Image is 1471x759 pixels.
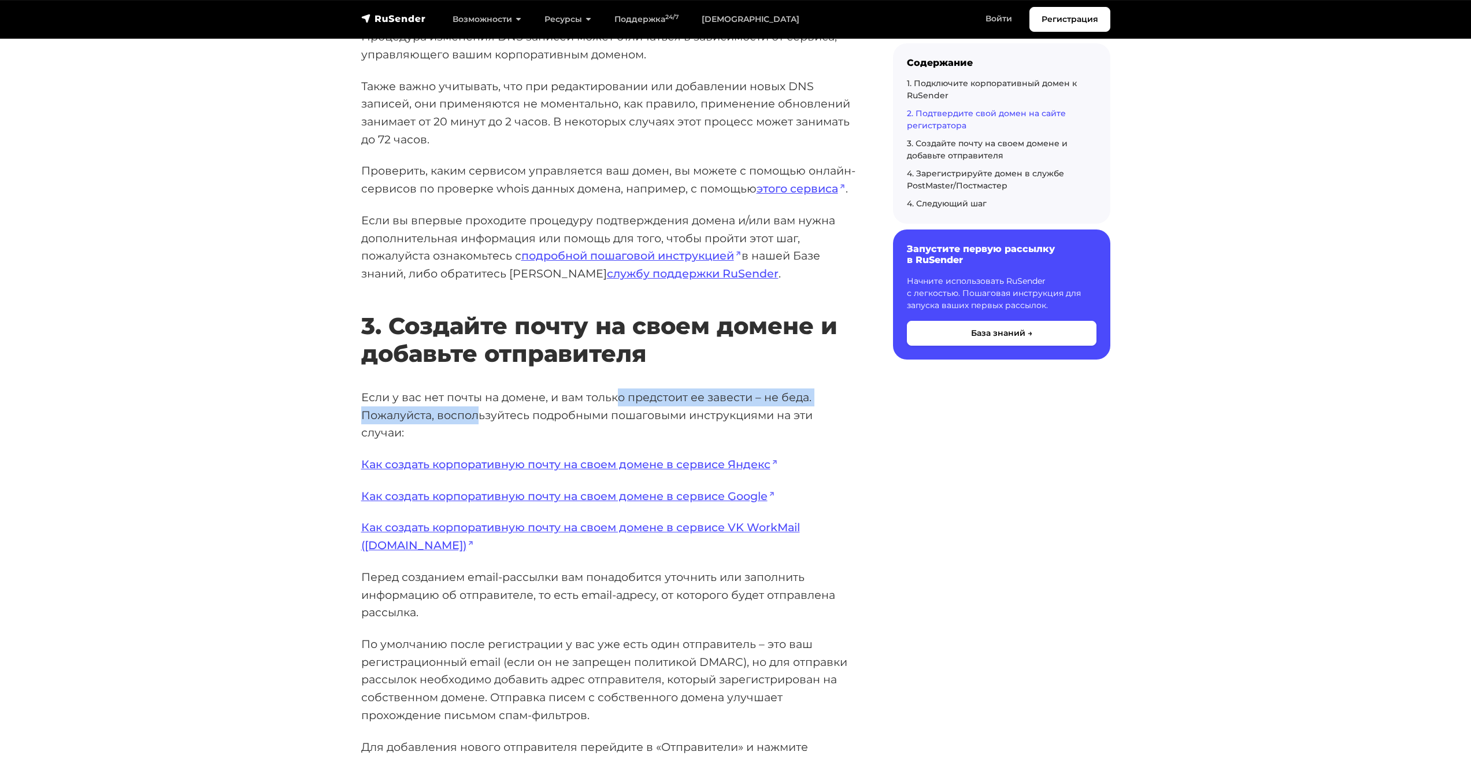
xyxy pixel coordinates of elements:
a: Войти [974,7,1024,31]
a: службу поддержки RuSender [607,266,779,280]
h2: 3. Создайте почту на своем домене и добавьте отправителя [361,278,856,368]
a: Как создать корпоративную почту на своем домене в сервисе Google [361,489,775,503]
a: 3. Создайте почту на своем домене и добавьте отправителя [907,138,1068,161]
p: Процедура изменения DNS записей может отличаться в зависимости от сервиса, управляющего вашим кор... [361,28,856,63]
sup: 24/7 [665,13,679,21]
p: Если вы впервые проходите процедуру подтверждения домена и/или вам нужна дополнительная информаци... [361,212,856,283]
a: Поддержка24/7 [603,8,690,31]
h6: Запустите первую рассылку в RuSender [907,243,1096,265]
a: этого сервиса [757,182,846,195]
a: подробной пошаговой инструкцией [521,249,742,262]
p: Также важно учитывать, что при редактировании или добавлении новых DNS записей, они применяются н... [361,77,856,149]
p: Начните использовать RuSender с легкостью. Пошаговая инструкция для запуска ваших первых рассылок. [907,275,1096,312]
a: Как создать корпоративную почту на своем домене в сервисе Яндекс [361,457,778,471]
a: Ресурсы [533,8,603,31]
p: По умолчанию после регистрации у вас уже есть один отправитель – это ваш регистрационный email (е... [361,635,856,724]
button: База знаний → [907,321,1096,346]
a: Регистрация [1029,7,1110,32]
p: Проверить, каким сервисом управляется ваш домен, вы можете с помощью онлайн-сервисов по проверке ... [361,162,856,197]
a: Возможности [441,8,533,31]
div: Содержание [907,57,1096,68]
p: Перед созданием email-рассылки вам понадобится уточнить или заполнить информацию об отправителе, ... [361,568,856,621]
a: 4. Зарегистрируйте домен в службе PostMaster/Постмастер [907,168,1064,191]
img: RuSender [361,13,426,24]
a: Как создать корпоративную почту на своем домене в сервисе VK WorkMail ([DOMAIN_NAME]) [361,520,800,552]
a: [DEMOGRAPHIC_DATA] [690,8,811,31]
a: Запустите первую рассылку в RuSender Начните использовать RuSender с легкостью. Пошаговая инструк... [893,229,1110,359]
p: Если у вас нет почты на домене, и вам только предстоит ее завести – не беда. Пожалуйста, воспольз... [361,388,856,442]
a: 2. Подтвердите свой домен на сайте регистратора [907,108,1066,131]
a: 1. Подключите корпоративный домен к RuSender [907,78,1077,101]
a: 4. Следующий шаг [907,198,987,209]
